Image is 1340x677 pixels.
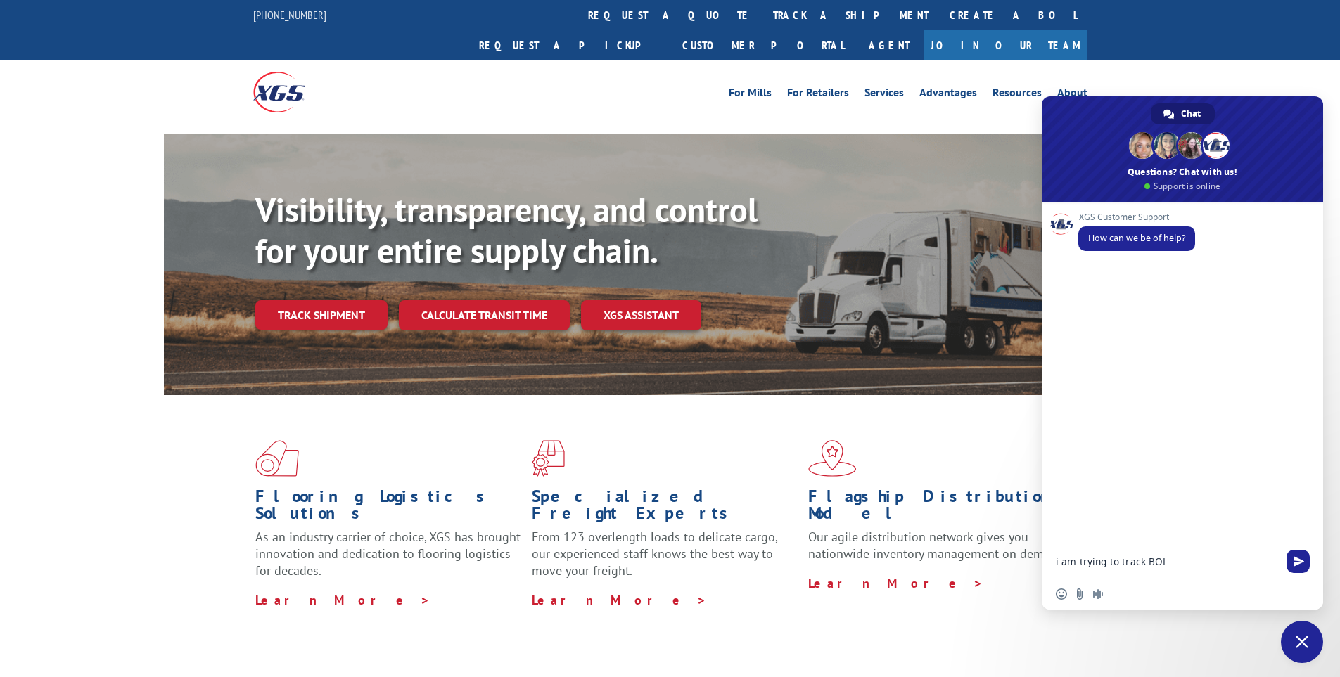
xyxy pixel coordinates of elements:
[1074,588,1085,600] span: Send a file
[255,300,388,330] a: Track shipment
[1287,550,1310,573] span: Send
[255,188,758,272] b: Visibility, transparency, and control for your entire supply chain.
[1181,103,1201,124] span: Chat
[253,8,326,22] a: [PHONE_NUMBER]
[808,488,1074,529] h1: Flagship Distribution Model
[532,529,798,591] p: From 123 overlength loads to delicate cargo, our experienced staff knows the best way to move you...
[1056,543,1281,579] textarea: Compose your message...
[855,30,924,60] a: Agent
[532,592,707,608] a: Learn More >
[255,592,430,608] a: Learn More >
[1078,212,1195,222] span: XGS Customer Support
[468,30,672,60] a: Request a pickup
[581,300,701,330] a: XGS ASSISTANT
[255,488,521,529] h1: Flooring Logistics Solutions
[808,575,983,591] a: Learn More >
[255,440,299,477] img: xgs-icon-total-supply-chain-intelligence-red
[1092,588,1104,600] span: Audio message
[808,440,857,477] img: xgs-icon-flagship-distribution-model-red
[787,87,849,103] a: For Retailers
[808,529,1067,562] span: Our agile distribution network gives you nationwide inventory management on demand.
[672,30,855,60] a: Customer Portal
[399,300,570,330] a: Calculate transit time
[1056,588,1067,600] span: Insert an emoji
[1151,103,1215,124] a: Chat
[1057,87,1087,103] a: About
[532,440,565,477] img: xgs-icon-focused-on-flooring-red
[1088,232,1185,244] span: How can we be of help?
[919,87,977,103] a: Advantages
[532,488,798,529] h1: Specialized Freight Experts
[1281,621,1323,663] a: Close chat
[993,87,1042,103] a: Resources
[864,87,904,103] a: Services
[729,87,772,103] a: For Mills
[255,529,521,579] span: As an industry carrier of choice, XGS has brought innovation and dedication to flooring logistics...
[924,30,1087,60] a: Join Our Team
